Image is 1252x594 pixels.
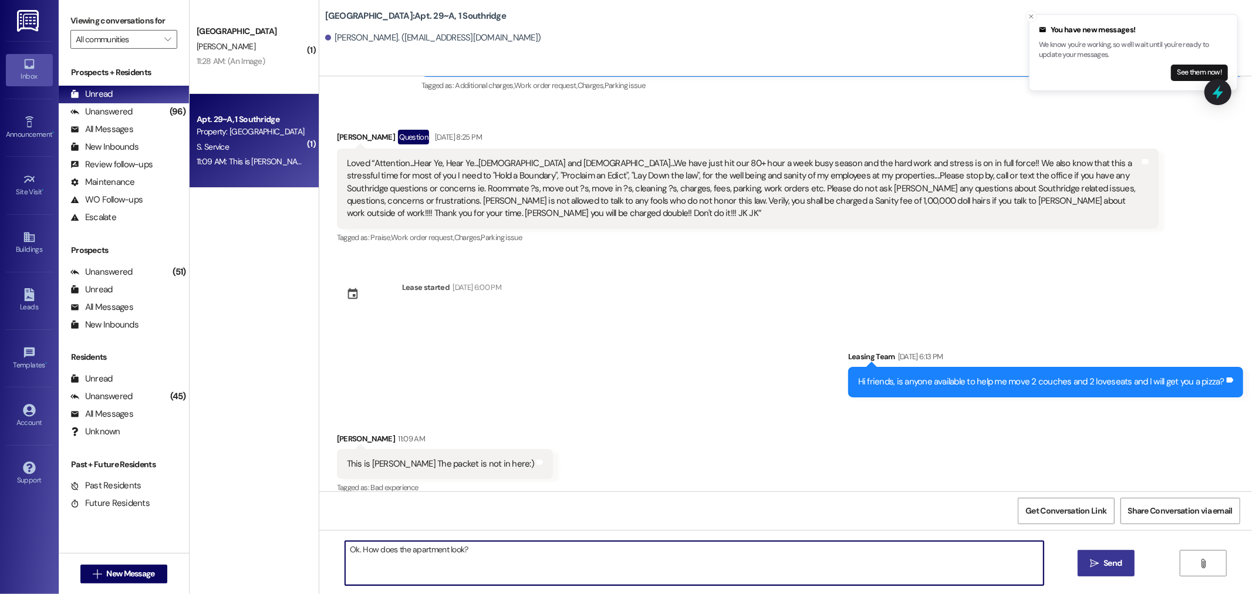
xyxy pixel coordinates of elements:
[402,281,450,293] div: Lease started
[1018,498,1114,524] button: Get Conversation Link
[337,479,553,496] div: Tagged as:
[1199,559,1207,568] i: 
[421,77,1243,94] div: Tagged as:
[70,266,133,278] div: Unanswered
[6,400,53,432] a: Account
[337,229,1159,246] div: Tagged as:
[6,227,53,259] a: Buildings
[70,123,133,136] div: All Messages
[432,131,482,143] div: [DATE] 8:25 PM
[106,568,154,580] span: New Message
[197,56,265,66] div: 11:28 AM: (An Image)
[6,170,53,201] a: Site Visit •
[578,80,605,90] span: Charges ,
[164,35,171,44] i: 
[337,130,1159,148] div: [PERSON_NAME]
[70,141,139,153] div: New Inbounds
[70,176,135,188] div: Maintenance
[197,156,399,167] div: 11:09 AM: This is [PERSON_NAME] The packet is not in here:)
[1039,24,1228,36] div: You have new messages!
[391,232,454,242] span: Work order request ,
[70,194,143,206] div: WO Follow-ups
[1171,65,1228,81] button: See them now!
[6,285,53,316] a: Leads
[70,497,150,509] div: Future Residents
[59,244,189,256] div: Prospects
[1121,498,1240,524] button: Share Conversation via email
[70,373,113,385] div: Unread
[371,482,419,492] span: Bad experience
[1078,550,1135,576] button: Send
[6,54,53,86] a: Inbox
[59,66,189,79] div: Prospects + Residents
[895,350,943,363] div: [DATE] 6:13 PM
[170,263,189,281] div: (51)
[1025,11,1037,22] button: Close toast
[70,12,177,30] label: Viewing conversations for
[45,359,47,367] span: •
[167,387,189,406] div: (45)
[1025,505,1106,517] span: Get Conversation Link
[80,565,167,583] button: New Message
[481,232,522,242] span: Parking issue
[70,88,113,100] div: Unread
[197,141,229,152] span: S. Service
[197,25,305,38] div: [GEOGRAPHIC_DATA]
[1039,40,1228,60] p: We know you're working, so we'll wait until you're ready to update your messages.
[70,106,133,118] div: Unanswered
[450,281,501,293] div: [DATE] 6:00 PM
[167,103,189,121] div: (96)
[325,32,541,44] div: [PERSON_NAME]. ([EMAIL_ADDRESS][DOMAIN_NAME])
[347,157,1140,220] div: Loved “Attention...Hear Ye, Hear Ye...[DEMOGRAPHIC_DATA] and [DEMOGRAPHIC_DATA]...We have just hi...
[395,433,425,445] div: 11:09 AM
[52,129,54,137] span: •
[371,232,391,242] span: Praise ,
[59,351,189,363] div: Residents
[337,433,553,449] div: [PERSON_NAME]
[70,426,120,438] div: Unknown
[848,350,1243,367] div: Leasing Team
[6,343,53,374] a: Templates •
[197,113,305,126] div: Apt. 29~A, 1 Southridge
[455,80,515,90] span: Additional charges ,
[345,541,1044,585] textarea: Ok. How does the apartment look?
[70,390,133,403] div: Unanswered
[347,458,534,470] div: This is [PERSON_NAME] The packet is not in here:)
[93,569,102,579] i: 
[858,376,1224,388] div: Hi friends, is anyone available to help me move 2 couches and 2 loveseats and I will get you a pi...
[17,10,41,32] img: ResiDesk Logo
[197,126,305,138] div: Property: [GEOGRAPHIC_DATA]
[59,458,189,471] div: Past + Future Residents
[1090,559,1099,568] i: 
[70,158,153,171] div: Review follow-ups
[70,301,133,313] div: All Messages
[454,232,481,242] span: Charges ,
[605,80,646,90] span: Parking issue
[398,130,429,144] div: Question
[325,10,506,22] b: [GEOGRAPHIC_DATA]: Apt. 29~A, 1 Southridge
[70,211,116,224] div: Escalate
[1103,557,1122,569] span: Send
[1128,505,1233,517] span: Share Conversation via email
[76,30,158,49] input: All communities
[42,186,44,194] span: •
[197,41,255,52] span: [PERSON_NAME]
[6,458,53,490] a: Support
[70,408,133,420] div: All Messages
[70,480,141,492] div: Past Residents
[70,283,113,296] div: Unread
[514,80,578,90] span: Work order request ,
[70,319,139,331] div: New Inbounds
